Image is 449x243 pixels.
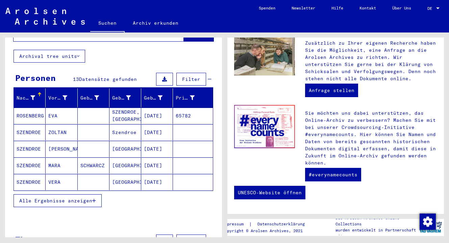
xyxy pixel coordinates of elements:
[109,157,141,174] mat-cell: [GEOGRAPHIC_DATA]
[19,198,92,204] span: Alle Ergebnisse anzeigen
[141,141,173,157] mat-cell: [DATE]
[234,186,305,199] a: UNESCO-Website öffnen
[141,124,173,140] mat-cell: [DATE]
[46,141,77,157] mat-cell: [PERSON_NAME]
[305,40,437,82] p: Zusätzlich zu Ihrer eigenen Recherche haben Sie die Möglichkeit, eine Anfrage an die Arolsen Arch...
[112,94,131,102] div: Geburt‏
[46,88,77,107] mat-header-cell: Vorname
[173,88,213,107] mat-header-cell: Prisoner #
[14,108,46,124] mat-cell: ROSENBERG
[14,194,102,207] button: Alle Ergebnisse anzeigen
[14,88,46,107] mat-header-cell: Nachname
[176,92,204,103] div: Prisoner #
[420,214,436,230] img: Zustimmung ändern
[14,174,46,190] mat-cell: SZENDROE
[144,94,163,102] div: Geburtsdatum
[173,108,213,124] mat-cell: 65782
[73,76,79,82] span: 13
[48,94,67,102] div: Vorname
[176,94,194,102] div: Prisoner #
[141,157,173,174] mat-cell: [DATE]
[182,76,200,82] span: Filter
[234,105,295,149] img: enc.jpg
[305,110,437,167] p: Sie möchten uns dabei unterstützen, das Online-Archiv zu verbessern? Machen Sie mit bei unserer C...
[234,35,295,76] img: inquiries.jpg
[14,124,46,140] mat-cell: SZENDROE
[419,213,435,229] div: Zustimmung ändern
[112,92,141,103] div: Geburt‏
[78,157,109,174] mat-cell: SCHWARCZ
[109,174,141,190] mat-cell: [GEOGRAPHIC_DATA]
[109,124,141,140] mat-cell: Szendroe
[427,6,435,11] span: DE
[80,94,99,102] div: Geburtsname
[109,88,141,107] mat-header-cell: Geburt‏
[17,92,45,103] div: Nachname
[252,221,313,228] a: Datenschutzerklärung
[14,50,85,63] button: Archival tree units
[144,92,173,103] div: Geburtsdatum
[109,141,141,157] mat-cell: [GEOGRAPHIC_DATA]
[46,174,77,190] mat-cell: VERA
[305,168,361,181] a: #everynamecounts
[46,108,77,124] mat-cell: EVA
[335,227,417,239] p: wurden entwickelt in Partnerschaft mit
[46,157,77,174] mat-cell: MARA
[418,219,443,236] img: yv_logo.png
[222,221,313,228] div: |
[141,174,173,190] mat-cell: [DATE]
[90,15,125,32] a: Suchen
[5,8,85,25] img: Arolsen_neg.svg
[176,73,206,86] button: Filter
[15,72,56,84] div: Personen
[141,108,173,124] mat-cell: [DATE]
[46,124,77,140] mat-cell: ZOLTAN
[141,88,173,107] mat-header-cell: Geburtsdatum
[335,215,417,227] p: Die Arolsen Archives Online-Collections
[78,88,109,107] mat-header-cell: Geburtsname
[222,228,313,234] p: Copyright © Arolsen Archives, 2021
[79,76,137,82] span: Datensätze gefunden
[125,15,186,31] a: Archiv erkunden
[305,84,358,97] a: Anfrage stellen
[17,94,35,102] div: Nachname
[14,141,46,157] mat-cell: SZENDROE
[109,108,141,124] mat-cell: SZENDROE, [GEOGRAPHIC_DATA]
[48,92,77,103] div: Vorname
[14,157,46,174] mat-cell: SZENDROE
[222,221,249,228] a: Impressum
[80,92,109,103] div: Geburtsname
